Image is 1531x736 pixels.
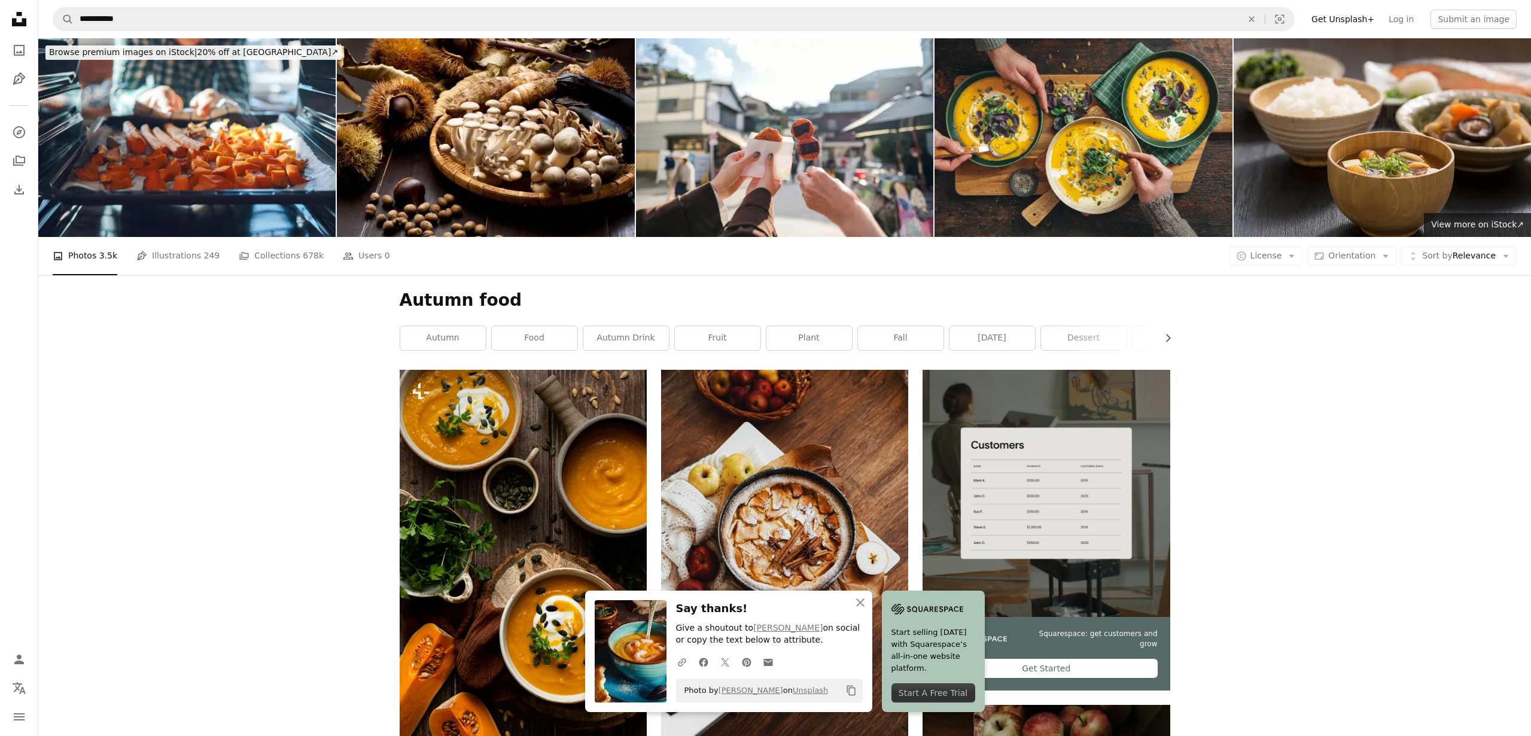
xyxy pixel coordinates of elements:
a: autumn drink [583,326,669,350]
a: [DATE] [949,326,1035,350]
a: View more on iStock↗ [1424,213,1531,237]
a: Collections 678k [239,237,324,275]
a: Explore [7,120,31,144]
a: dessert [1041,326,1127,350]
span: Photo by on [678,681,829,700]
span: Sort by [1422,251,1452,260]
img: Taste of autumn in Japan [337,38,634,237]
a: Share on Twitter [714,650,736,674]
span: Squarespace: get customers and grow [1021,629,1157,649]
a: Download History [7,178,31,202]
a: Log in [1381,10,1421,29]
span: 0 [385,249,390,262]
img: Closeup of hand-holding Japanese food on street [636,38,933,237]
span: View more on iStock ↗ [1431,220,1524,229]
button: Menu [7,705,31,729]
button: Search Unsplash [53,8,74,31]
button: License [1229,247,1303,266]
div: Start A Free Trial [891,683,975,702]
a: Share on Pinterest [736,650,757,674]
span: Start selling [DATE] with Squarespace’s all-in-one website platform. [891,626,975,674]
a: Home — Unsplash [7,7,31,34]
a: fall [858,326,943,350]
a: [PERSON_NAME] [719,686,783,695]
a: a group of bowls with food in them [400,549,647,560]
img: file-1705255347840-230a6ab5bca9image [891,600,963,618]
a: Log in / Sign up [7,647,31,671]
a: fruit [675,326,760,350]
button: Visual search [1265,8,1294,31]
span: Browse premium images on iStock | [49,47,197,57]
a: Users 0 [343,237,390,275]
h3: Say thanks! [676,600,863,618]
span: Orientation [1328,251,1375,260]
span: 249 [204,249,220,262]
a: Start selling [DATE] with Squarespace’s all-in-one website platform.Start A Free Trial [882,591,985,712]
button: Copy to clipboard [841,680,862,701]
form: Find visuals sitewide [53,7,1295,31]
a: cake [1133,326,1218,350]
span: 20% off at [GEOGRAPHIC_DATA] ↗ [49,47,338,57]
button: Submit an image [1430,10,1517,29]
a: [PERSON_NAME] [753,623,823,632]
button: Clear [1238,8,1265,31]
span: License [1250,251,1282,260]
a: Share over email [757,650,779,674]
a: Photos [7,38,31,62]
a: autumn [400,326,486,350]
a: Illustrations 249 [136,237,220,275]
span: Relevance [1422,250,1496,262]
a: plant [766,326,852,350]
h1: Autumn food [400,290,1170,311]
a: Browse premium images on iStock|20% off at [GEOGRAPHIC_DATA]↗ [38,38,349,67]
a: Share on Facebook [693,650,714,674]
img: Men eating Vegan Creamy Roasted Pumpkin Soup [935,38,1232,237]
button: Sort byRelevance [1401,247,1517,266]
a: pie on black tray [661,549,908,560]
a: Unsplash [793,686,828,695]
button: scroll list to the right [1157,326,1170,350]
a: Collections [7,149,31,173]
a: Squarespace: get customers and growGet Started [923,370,1170,691]
img: Roasting Pumpkins in the Oven [38,38,336,237]
a: Get Unsplash+ [1304,10,1381,29]
p: Give a shoutout to on social or copy the text below to attribute. [676,622,863,646]
img: Miso soup [1234,38,1531,237]
img: file-1747939376688-baf9a4a454ffimage [923,370,1170,617]
button: Language [7,676,31,700]
a: food [492,326,577,350]
span: 678k [303,249,324,262]
button: Orientation [1307,247,1396,266]
div: Get Started [935,659,1157,678]
a: Illustrations [7,67,31,91]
